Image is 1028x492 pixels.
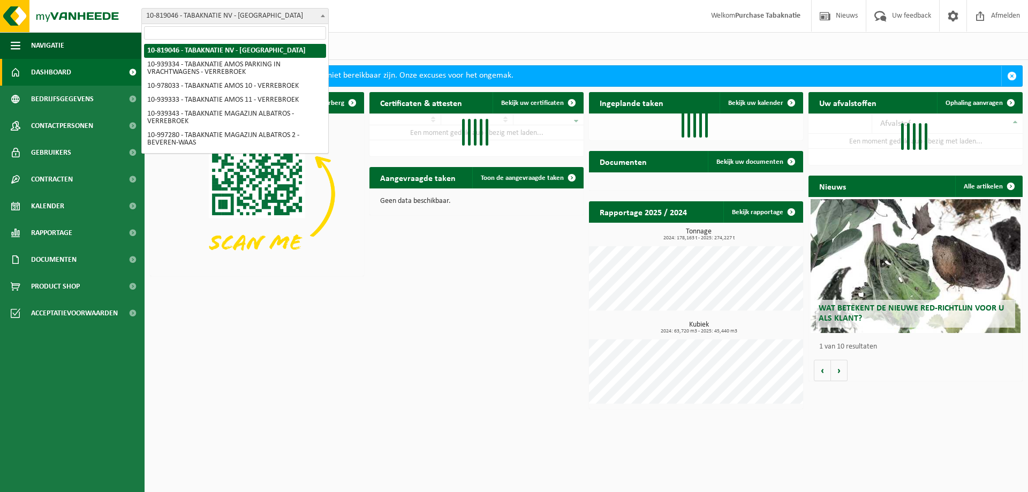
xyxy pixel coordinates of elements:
span: Bedrijfsgegevens [31,86,94,112]
span: Product Shop [31,273,80,300]
li: 10-939334 - TABAKNATIE AMOS PARKING IN VRACHTWAGENS - VERREBROEK [144,58,326,79]
span: Documenten [31,246,77,273]
span: Navigatie [31,32,64,59]
span: Ophaling aanvragen [946,100,1003,107]
button: Vorige [814,360,831,381]
strong: Purchase Tabaknatie [735,12,800,20]
p: 1 van 10 resultaten [819,343,1017,351]
h2: Uw afvalstoffen [808,92,887,113]
li: 10-997280 - TABAKNATIE MAGAZIJN ALBATROS 2 - BEVEREN-WAAS [144,128,326,150]
h2: Certificaten & attesten [369,92,473,113]
div: Deze avond zal MyVanheede van 18u tot 21u niet bereikbaar zijn. Onze excuses voor het ongemak. [170,66,1001,86]
span: Bekijk uw documenten [716,158,783,165]
h2: Documenten [589,151,657,172]
span: Wat betekent de nieuwe RED-richtlijn voor u als klant? [819,304,1004,323]
span: Verberg [321,100,344,107]
h2: Ingeplande taken [589,92,674,113]
span: Dashboard [31,59,71,86]
a: Alle artikelen [955,176,1022,197]
h2: Rapportage 2025 / 2024 [589,201,698,222]
span: 2024: 178,163 t - 2025: 274,227 t [594,236,803,241]
li: 10-978033 - TABAKNATIE AMOS 10 - VERREBROEK [144,79,326,93]
span: Bekijk uw certificaten [501,100,564,107]
img: Download de VHEPlus App [150,113,364,274]
button: Verberg [312,92,363,113]
span: Gebruikers [31,139,71,166]
span: Contracten [31,166,73,193]
span: Bekijk uw kalender [728,100,783,107]
p: Geen data beschikbaar. [380,198,573,205]
span: 2024: 63,720 m3 - 2025: 45,440 m3 [594,329,803,334]
li: 10-939333 - TABAKNATIE AMOS 11 - VERREBROEK [144,93,326,107]
h3: Tonnage [594,228,803,241]
span: Contactpersonen [31,112,93,139]
a: Wat betekent de nieuwe RED-richtlijn voor u als klant? [811,199,1021,333]
h2: Aangevraagde taken [369,167,466,188]
a: Bekijk uw documenten [708,151,802,172]
a: Bekijk rapportage [723,201,802,223]
span: Toon de aangevraagde taken [481,175,564,181]
span: Rapportage [31,219,72,246]
span: 10-819046 - TABAKNATIE NV - ANTWERPEN [142,9,328,24]
span: Kalender [31,193,64,219]
li: 10-939343 - TABAKNATIE MAGAZIJN ALBATROS - VERREBROEK [144,107,326,128]
h3: Kubiek [594,321,803,334]
a: Bekijk uw kalender [720,92,802,113]
a: Ophaling aanvragen [937,92,1022,113]
li: 10-939317 - TABAKNATIE MAGAZIJN AMOS - VERREBROEK [144,150,326,171]
h2: Nieuws [808,176,857,196]
a: Bekijk uw certificaten [493,92,583,113]
button: Volgende [831,360,848,381]
span: Acceptatievoorwaarden [31,300,118,327]
span: 10-819046 - TABAKNATIE NV - ANTWERPEN [141,8,329,24]
a: Toon de aangevraagde taken [472,167,583,188]
li: 10-819046 - TABAKNATIE NV - [GEOGRAPHIC_DATA] [144,44,326,58]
